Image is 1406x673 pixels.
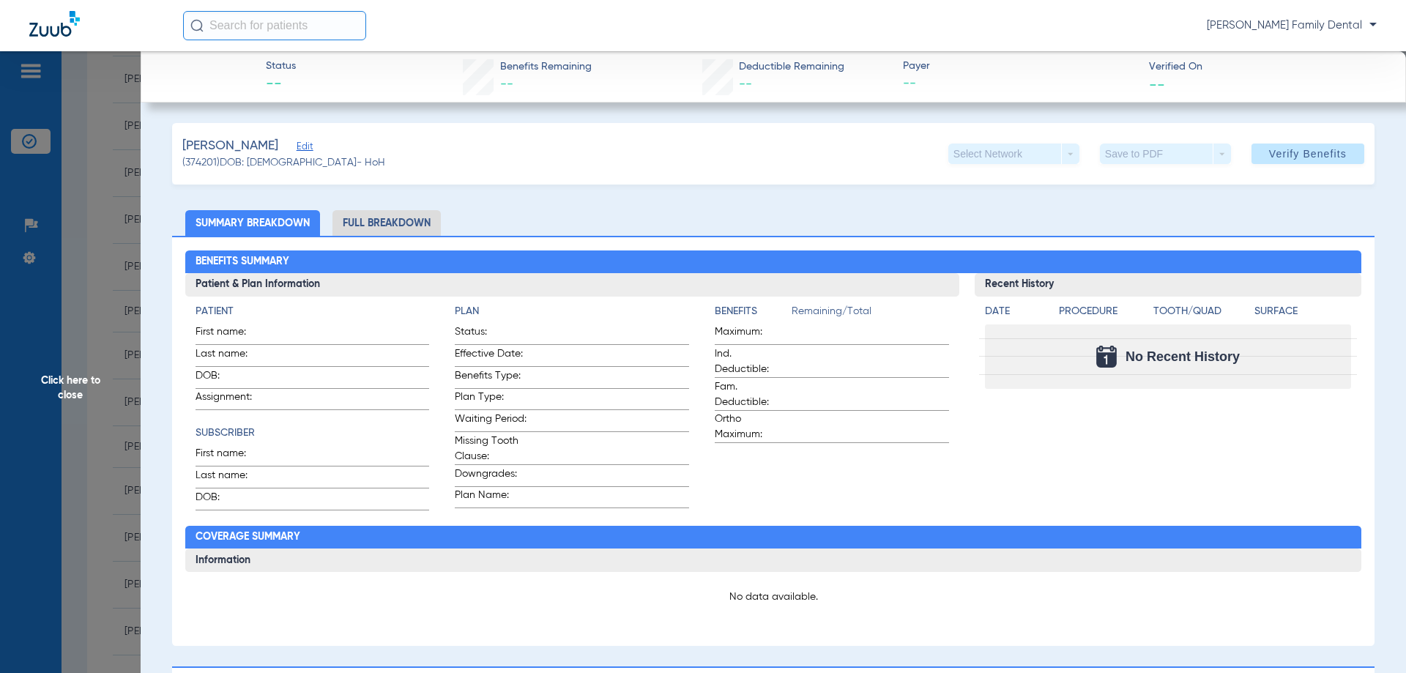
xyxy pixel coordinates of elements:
h4: Benefits [715,304,792,319]
span: (374201) DOB: [DEMOGRAPHIC_DATA] - HoH [182,155,385,171]
span: Effective Date: [455,346,527,366]
span: DOB: [196,368,267,388]
span: Waiting Period: [455,412,527,431]
span: No Recent History [1126,349,1240,364]
span: Plan Type: [455,390,527,409]
p: No data available. [196,590,1352,604]
span: Missing Tooth Clause: [455,434,527,464]
h4: Procedure [1059,304,1148,319]
input: Search for patients [183,11,366,40]
img: Calendar [1096,346,1117,368]
span: Maximum: [715,324,786,344]
h4: Date [985,304,1046,319]
img: Search Icon [190,19,204,32]
span: Verify Benefits [1269,148,1347,160]
app-breakdown-title: Surface [1254,304,1351,324]
span: Assignment: [196,390,267,409]
span: Plan Name: [455,488,527,507]
span: -- [266,75,296,95]
img: Zuub Logo [29,11,80,37]
span: Fam. Deductible: [715,379,786,410]
span: Remaining/Total [792,304,949,324]
app-breakdown-title: Benefits [715,304,792,324]
span: Ortho Maximum: [715,412,786,442]
span: -- [739,78,752,91]
span: First name: [196,446,267,466]
span: -- [1149,76,1165,92]
span: Benefits Type: [455,368,527,388]
h4: Subscriber [196,425,430,441]
h4: Tooth/Quad [1153,304,1250,319]
span: Last name: [196,346,267,366]
span: Ind. Deductible: [715,346,786,377]
span: First name: [196,324,267,344]
span: Status: [455,324,527,344]
h2: Benefits Summary [185,250,1362,274]
app-breakdown-title: Tooth/Quad [1153,304,1250,324]
span: [PERSON_NAME] [182,137,278,155]
span: -- [500,78,513,91]
h3: Information [185,549,1362,572]
span: Verified On [1149,59,1383,75]
span: DOB: [196,490,267,510]
iframe: Chat Widget [1333,603,1406,673]
h2: Coverage Summary [185,526,1362,549]
span: Benefits Remaining [500,59,592,75]
span: [PERSON_NAME] Family Dental [1207,18,1377,33]
span: Payer [903,59,1137,74]
app-breakdown-title: Date [985,304,1046,324]
li: Full Breakdown [332,210,441,236]
span: Deductible Remaining [739,59,844,75]
li: Summary Breakdown [185,210,320,236]
span: -- [903,75,1137,93]
h3: Recent History [975,273,1362,297]
h4: Plan [455,304,689,319]
h4: Patient [196,304,430,319]
span: Edit [297,141,310,155]
span: Status [266,59,296,74]
span: Downgrades: [455,466,527,486]
span: Last name: [196,468,267,488]
button: Verify Benefits [1251,144,1364,164]
h3: Patient & Plan Information [185,273,959,297]
app-breakdown-title: Procedure [1059,304,1148,324]
h4: Surface [1254,304,1351,319]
